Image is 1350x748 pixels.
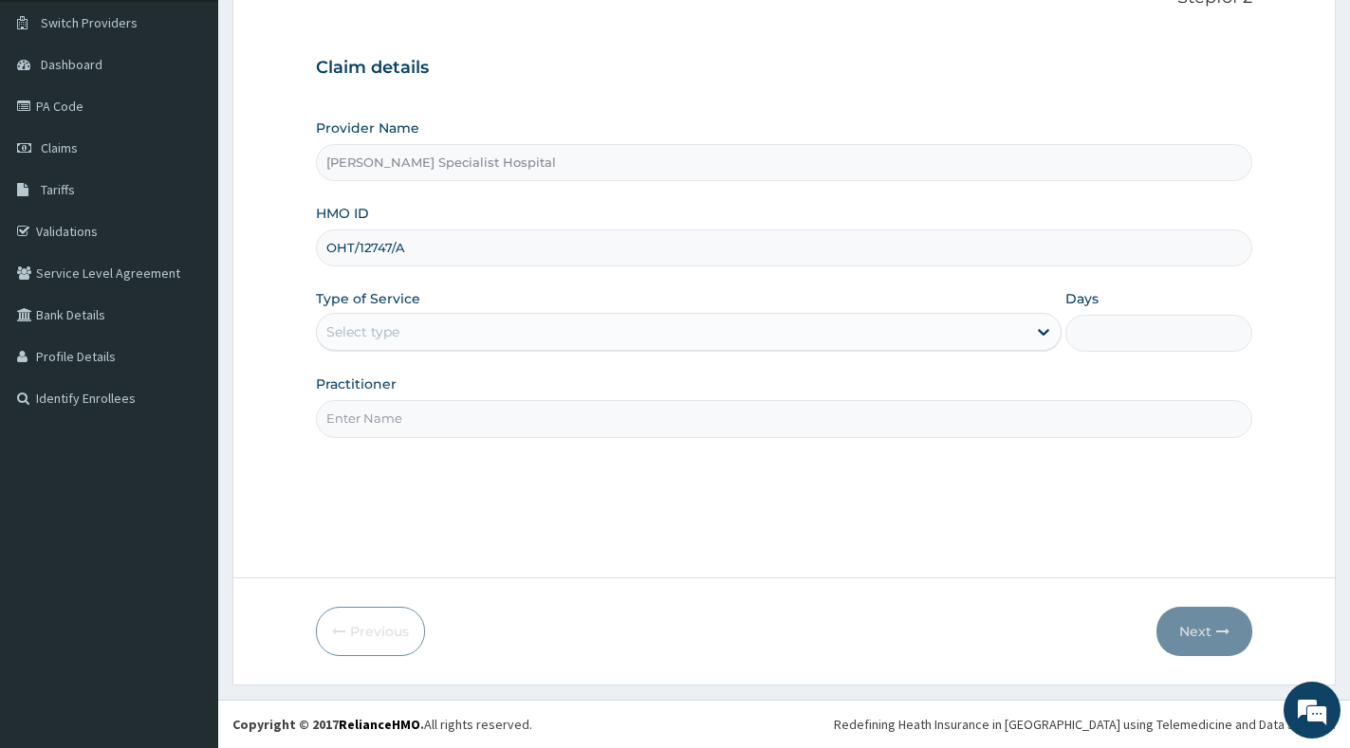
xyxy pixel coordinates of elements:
button: Next [1156,607,1252,656]
label: HMO ID [316,204,369,223]
span: Switch Providers [41,14,138,31]
label: Provider Name [316,119,419,137]
span: Dashboard [41,56,102,73]
div: Select type [326,322,399,341]
strong: Copyright © 2017 . [232,716,424,733]
input: Enter HMO ID [316,229,1252,266]
label: Days [1065,289,1099,308]
h3: Claim details [316,58,1252,79]
button: Previous [316,607,425,656]
a: RelianceHMO [339,716,420,733]
input: Enter Name [316,400,1252,437]
span: Tariffs [41,181,75,198]
label: Type of Service [316,289,420,308]
footer: All rights reserved. [218,700,1350,748]
label: Practitioner [316,374,397,393]
div: Redefining Heath Insurance in [GEOGRAPHIC_DATA] using Telemedicine and Data Science! [834,715,1336,734]
span: Claims [41,139,78,156]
